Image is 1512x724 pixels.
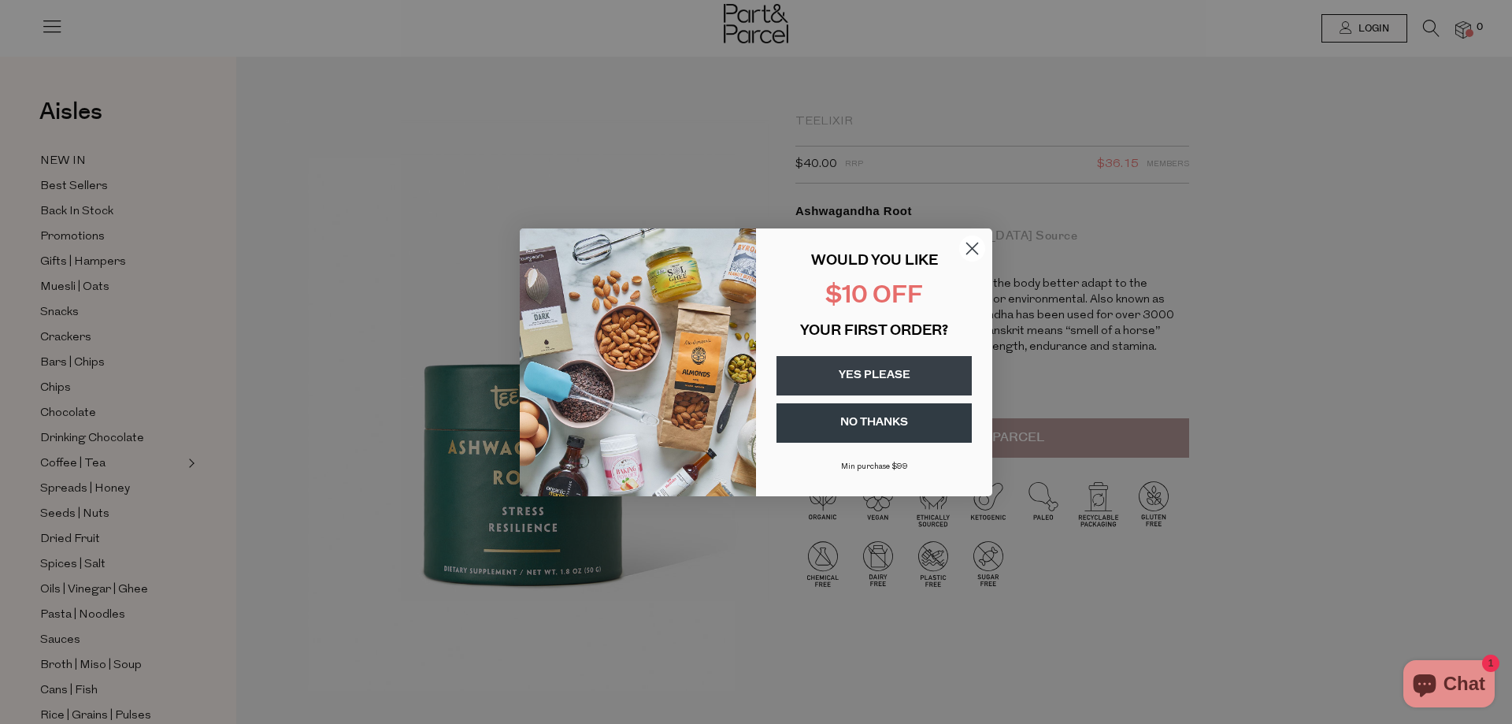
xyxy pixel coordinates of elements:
span: Min purchase $99 [841,462,908,471]
span: YOUR FIRST ORDER? [800,325,948,339]
span: $10 OFF [825,284,923,309]
span: WOULD YOU LIKE [811,254,938,269]
button: YES PLEASE [776,356,972,395]
button: NO THANKS [776,403,972,443]
img: 43fba0fb-7538-40bc-babb-ffb1a4d097bc.jpeg [520,228,756,496]
button: Close dialog [958,235,986,262]
inbox-online-store-chat: Shopify online store chat [1399,660,1499,711]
